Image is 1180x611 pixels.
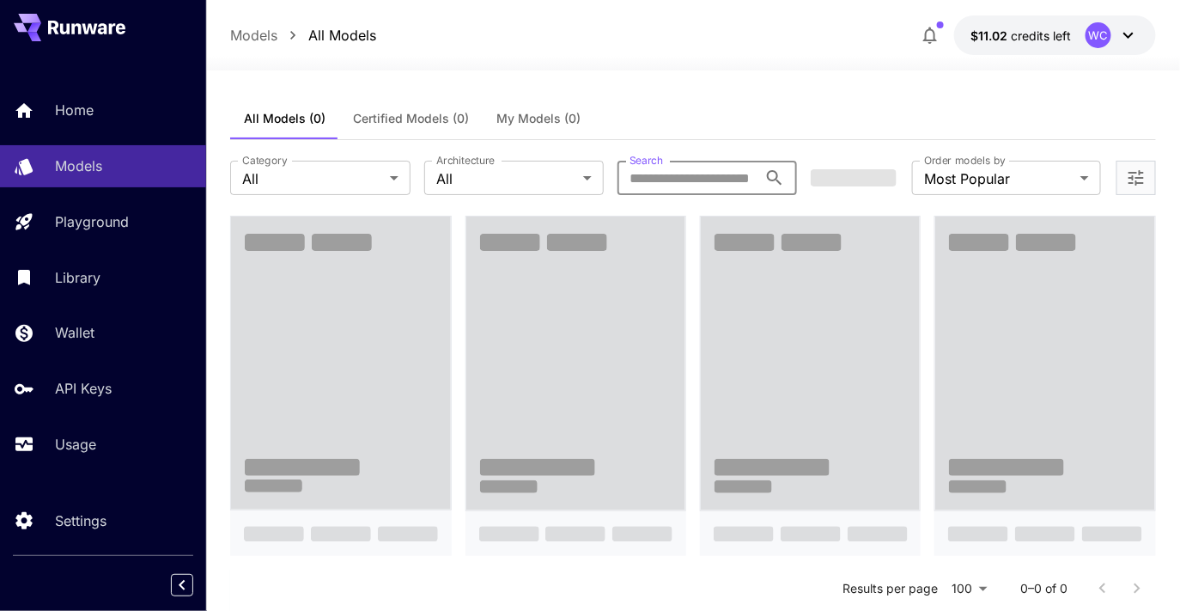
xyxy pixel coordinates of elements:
[230,25,376,46] nav: breadcrumb
[55,434,96,455] p: Usage
[55,211,129,232] p: Playground
[55,322,94,343] p: Wallet
[843,580,939,597] p: Results per page
[1012,28,1072,43] span: credits left
[924,168,1074,189] span: Most Popular
[436,153,495,168] label: Architecture
[353,111,469,126] span: Certified Models (0)
[242,168,382,189] span: All
[171,574,193,596] button: Collapse sidebar
[971,27,1072,45] div: $11.01935
[436,168,576,189] span: All
[242,153,288,168] label: Category
[308,25,376,46] a: All Models
[55,100,94,120] p: Home
[924,153,1006,168] label: Order models by
[954,15,1156,55] button: $11.01935WC
[230,25,277,46] a: Models
[55,378,112,399] p: API Keys
[55,510,106,531] p: Settings
[1086,22,1111,48] div: WC
[55,267,100,288] p: Library
[1126,168,1147,189] button: Open more filters
[244,111,325,126] span: All Models (0)
[971,28,1012,43] span: $11.02
[55,156,102,176] p: Models
[630,153,663,168] label: Search
[184,570,206,601] div: Collapse sidebar
[1021,580,1068,597] p: 0–0 of 0
[496,111,581,126] span: My Models (0)
[946,576,994,601] div: 100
